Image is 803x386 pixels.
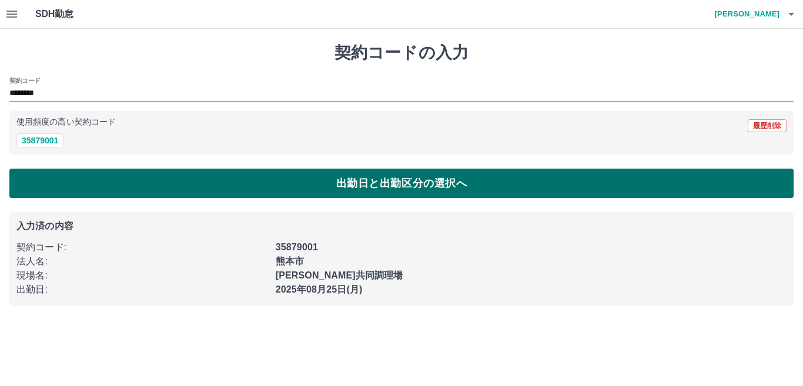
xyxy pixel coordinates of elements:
button: 出勤日と出勤区分の選択へ [9,169,794,198]
button: 35879001 [16,133,63,147]
p: 契約コード : [16,240,269,254]
p: 法人名 : [16,254,269,268]
h1: 契約コードの入力 [9,43,794,63]
h2: 契約コード [9,76,41,85]
b: [PERSON_NAME]共同調理場 [276,270,403,280]
b: 35879001 [276,242,318,252]
button: 履歴削除 [748,119,787,132]
b: 2025年08月25日(月) [276,284,363,294]
p: 出勤日 : [16,283,269,297]
p: 入力済の内容 [16,221,787,231]
b: 熊本市 [276,256,304,266]
p: 使用頻度の高い契約コード [16,118,116,126]
p: 現場名 : [16,268,269,283]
